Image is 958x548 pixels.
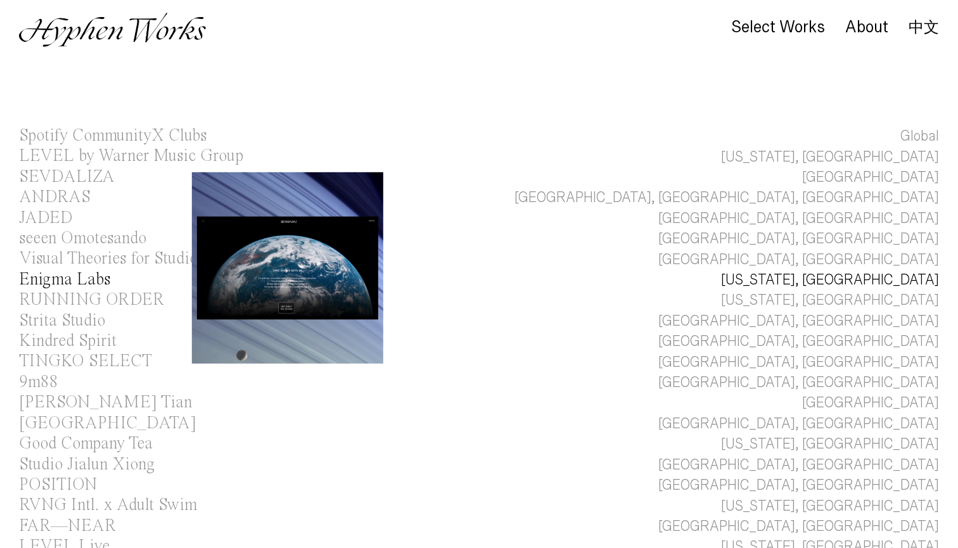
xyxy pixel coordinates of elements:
[19,291,164,309] div: RUNNING ORDER
[721,147,939,167] div: [US_STATE], [GEOGRAPHIC_DATA]
[658,208,939,229] div: [GEOGRAPHIC_DATA], [GEOGRAPHIC_DATA]
[19,210,73,227] div: JADED
[19,271,110,288] div: Enigma Labs
[845,21,888,35] a: About
[802,167,939,188] div: [GEOGRAPHIC_DATA]
[658,455,939,475] div: [GEOGRAPHIC_DATA], [GEOGRAPHIC_DATA]
[19,415,196,432] div: [GEOGRAPHIC_DATA]
[658,229,939,249] div: [GEOGRAPHIC_DATA], [GEOGRAPHIC_DATA]
[19,13,206,47] img: Hyphen Works
[909,20,939,34] a: 中文
[658,373,939,393] div: [GEOGRAPHIC_DATA], [GEOGRAPHIC_DATA]
[19,333,117,350] div: Kindred Spirit
[19,169,115,186] div: SEVDALIZA
[19,518,116,535] div: FAR—NEAR
[721,290,939,310] div: [US_STATE], [GEOGRAPHIC_DATA]
[802,393,939,413] div: [GEOGRAPHIC_DATA]
[19,476,97,494] div: POSITION
[19,456,155,473] div: Studio Jialun Xiong
[19,312,105,329] div: Strita Studio
[19,394,192,411] div: [PERSON_NAME] Tian
[19,374,58,391] div: 9m88
[731,21,825,35] a: Select Works
[19,127,207,144] div: Spotify CommunityX Clubs
[19,353,152,370] div: TINGKO SELECT
[721,270,939,290] div: [US_STATE], [GEOGRAPHIC_DATA]
[19,189,91,206] div: ANDRAS
[19,230,146,247] div: seeen Omotesando
[19,148,243,165] div: LEVEL by Warner Music Group
[514,188,939,208] div: [GEOGRAPHIC_DATA], [GEOGRAPHIC_DATA], [GEOGRAPHIC_DATA]
[845,18,888,36] div: About
[658,516,939,537] div: [GEOGRAPHIC_DATA], [GEOGRAPHIC_DATA]
[900,126,939,146] div: Global
[19,497,197,514] div: RVNG Intl. x Adult Swim
[19,435,153,452] div: Good Company Tea
[658,352,939,373] div: [GEOGRAPHIC_DATA], [GEOGRAPHIC_DATA]
[721,496,939,516] div: [US_STATE], [GEOGRAPHIC_DATA]
[721,434,939,454] div: [US_STATE], [GEOGRAPHIC_DATA]
[658,311,939,331] div: [GEOGRAPHIC_DATA], [GEOGRAPHIC_DATA]
[658,414,939,434] div: [GEOGRAPHIC_DATA], [GEOGRAPHIC_DATA]
[658,331,939,352] div: [GEOGRAPHIC_DATA], [GEOGRAPHIC_DATA]
[658,250,939,270] div: [GEOGRAPHIC_DATA], [GEOGRAPHIC_DATA]
[658,475,939,495] div: [GEOGRAPHIC_DATA], [GEOGRAPHIC_DATA]
[19,250,340,267] div: Visual Theories for Studio [PERSON_NAME]
[731,18,825,36] div: Select Works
